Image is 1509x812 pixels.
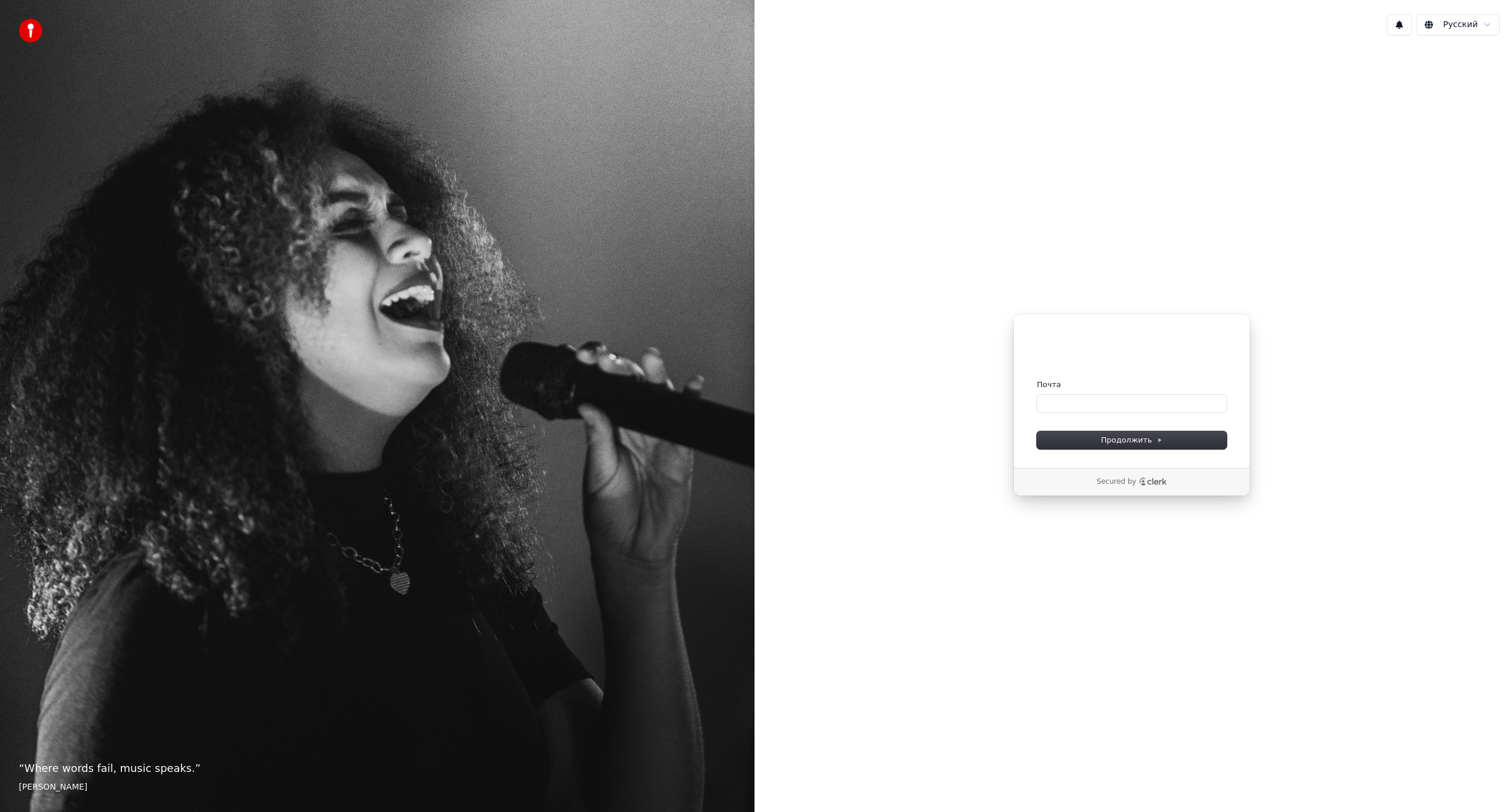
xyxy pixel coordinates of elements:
button: Продолжить [1037,431,1227,449]
span: Продолжить [1101,435,1163,445]
p: “ Where words fail, music speaks. ” [19,760,736,777]
img: youka [19,19,42,42]
p: Secured by [1096,477,1136,487]
label: Почта [1037,379,1061,390]
footer: [PERSON_NAME] [19,781,736,793]
a: Clerk logo [1139,477,1167,486]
